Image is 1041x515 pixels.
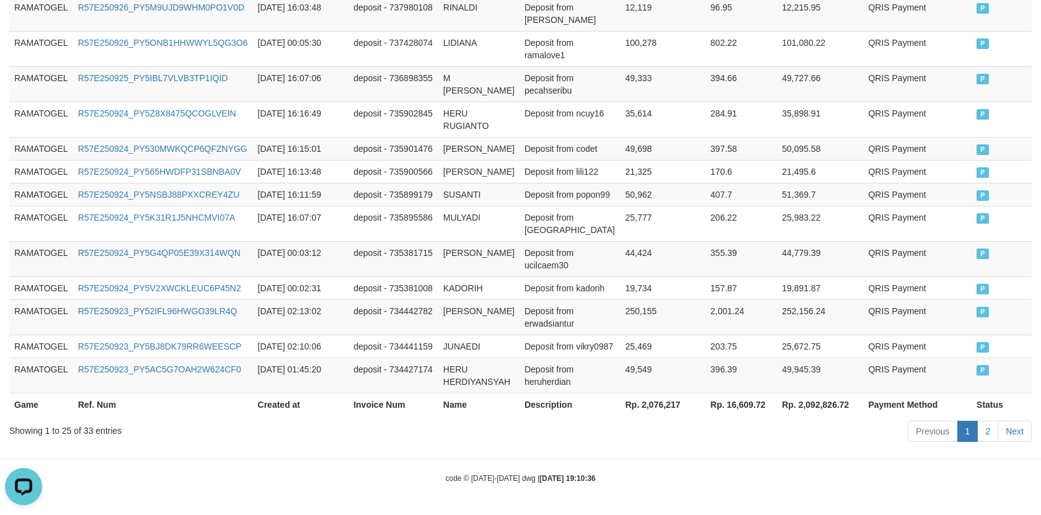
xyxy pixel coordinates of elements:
span: PAID [977,249,989,259]
th: Name [438,393,520,416]
td: Deposit from popon99 [520,183,621,206]
td: 396.39 [706,358,777,393]
td: deposit - 736898355 [348,66,438,102]
td: QRIS Payment [863,299,972,335]
th: Description [520,393,621,416]
td: 25,983.22 [777,206,863,241]
td: RAMATOGEL [9,31,73,66]
span: PAID [977,38,989,49]
td: RAMATOGEL [9,241,73,276]
td: 203.75 [706,335,777,358]
td: deposit - 734442782 [348,299,438,335]
div: Showing 1 to 25 of 33 entries [9,420,425,437]
td: 157.87 [706,276,777,299]
td: QRIS Payment [863,102,972,137]
td: 44,779.39 [777,241,863,276]
span: PAID [977,3,989,14]
th: Payment Method [863,393,972,416]
th: Invoice Num [348,393,438,416]
th: Rp. 2,092,826.72 [777,393,863,416]
td: [DATE] 01:45:20 [253,358,349,393]
td: Deposit from [GEOGRAPHIC_DATA] [520,206,621,241]
td: deposit - 734427174 [348,358,438,393]
td: RAMATOGEL [9,183,73,206]
td: Deposit from vikry0987 [520,335,621,358]
th: Game [9,393,73,416]
td: [DATE] 16:15:01 [253,137,349,160]
td: deposit - 734441159 [348,335,438,358]
td: [PERSON_NAME] [438,299,520,335]
td: RAMATOGEL [9,206,73,241]
td: SUSANTI [438,183,520,206]
td: [DATE] 16:16:49 [253,102,349,137]
td: HERU RUGIANTO [438,102,520,137]
td: 100,278 [620,31,705,66]
td: 25,777 [620,206,705,241]
td: 206.22 [706,206,777,241]
td: RAMATOGEL [9,102,73,137]
td: [DATE] 02:13:02 [253,299,349,335]
td: 21,495.6 [777,160,863,183]
td: [DATE] 16:11:59 [253,183,349,206]
td: QRIS Payment [863,358,972,393]
a: R57E250924_PY565HWDFP31SBNBA0V [78,167,241,177]
td: Deposit from ucilcaem30 [520,241,621,276]
td: 250,155 [620,299,705,335]
span: PAID [977,284,989,294]
a: R57E250923_PY5AC5G7OAH2W624CF0 [78,364,241,374]
td: [PERSON_NAME] [438,160,520,183]
td: [DATE] 00:03:12 [253,241,349,276]
td: 19,891.87 [777,276,863,299]
td: RAMATOGEL [9,66,73,102]
td: QRIS Payment [863,31,972,66]
td: 407.7 [706,183,777,206]
td: 802.22 [706,31,777,66]
a: R57E250924_PY5Z8X8475QCOGLVEIN [78,108,236,118]
td: deposit - 735899179 [348,183,438,206]
td: [DATE] 00:02:31 [253,276,349,299]
td: 284.91 [706,102,777,137]
span: PAID [977,74,989,84]
td: RAMATOGEL [9,137,73,160]
a: R57E250926_PY5M9UJD9WHM0PO1V0D [78,2,244,12]
td: MULYADI [438,206,520,241]
td: Deposit from ncuy16 [520,102,621,137]
td: 44,424 [620,241,705,276]
a: R57E250924_PY530MWKQCP6QFZNYGG [78,144,247,154]
td: [DATE] 16:07:06 [253,66,349,102]
td: RAMATOGEL [9,358,73,393]
a: R57E250926_PY5ONB1HHWWYL5QG3O6 [78,38,248,48]
td: QRIS Payment [863,137,972,160]
span: PAID [977,213,989,224]
td: 252,156.24 [777,299,863,335]
a: Next [998,421,1032,442]
td: 49,727.66 [777,66,863,102]
td: LIDIANA [438,31,520,66]
small: code © [DATE]-[DATE] dwg | [446,474,596,483]
td: [DATE] 16:13:48 [253,160,349,183]
span: PAID [977,167,989,178]
td: 397.58 [706,137,777,160]
a: R57E250923_PY52IFL96HWGO39LR4Q [78,306,237,316]
td: 2,001.24 [706,299,777,335]
span: PAID [977,342,989,353]
td: [DATE] 02:10:06 [253,335,349,358]
td: Deposit from pecahseribu [520,66,621,102]
td: [DATE] 00:05:30 [253,31,349,66]
td: Deposit from kadorih [520,276,621,299]
td: QRIS Payment [863,335,972,358]
td: 49,698 [620,137,705,160]
td: QRIS Payment [863,206,972,241]
td: JUNAEDI [438,335,520,358]
th: Rp. 16,609.72 [706,393,777,416]
td: KADORIH [438,276,520,299]
td: 49,549 [620,358,705,393]
td: QRIS Payment [863,66,972,102]
a: 2 [977,421,998,442]
td: RAMATOGEL [9,160,73,183]
td: deposit - 735900566 [348,160,438,183]
a: R57E250925_PY5IBL7VLVB3TP1IQID [78,73,228,83]
td: 50,095.58 [777,137,863,160]
span: PAID [977,365,989,376]
td: 170.6 [706,160,777,183]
